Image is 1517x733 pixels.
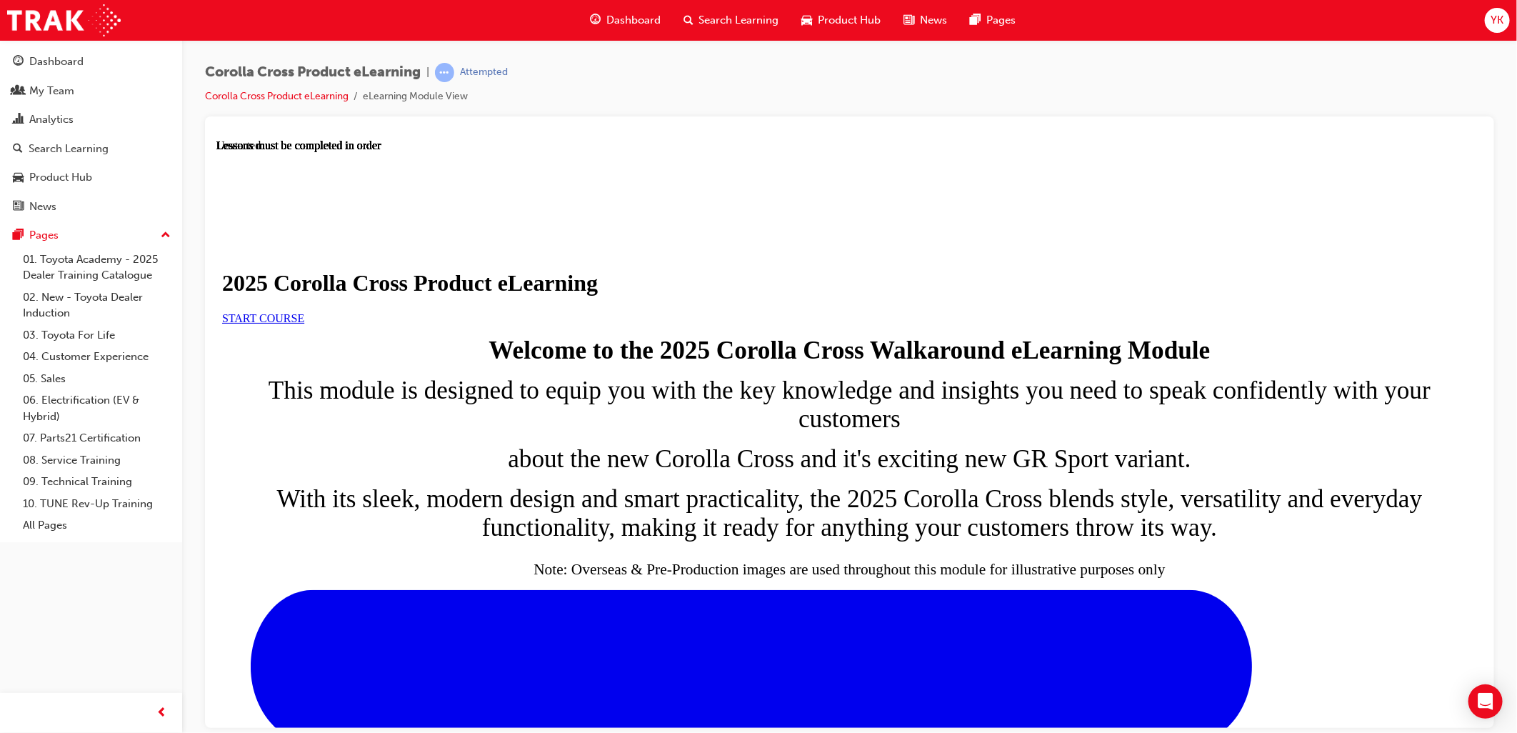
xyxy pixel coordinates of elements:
[52,237,1214,294] span: This module is designed to equip you with the key knowledge and insights you need to speak confid...
[17,471,176,493] a: 09. Technical Training
[672,6,791,35] a: search-iconSearch Learning
[29,227,59,244] div: Pages
[13,229,24,242] span: pages-icon
[272,197,993,225] strong: Welcome to the 2025 Corolla Cross Walkaround eLearning Module
[17,324,176,346] a: 03. Toyota For Life
[17,449,176,472] a: 08. Service Training
[6,164,176,191] a: Product Hub
[987,12,1016,29] span: Pages
[6,194,176,220] a: News
[17,427,176,449] a: 07. Parts21 Certification
[893,6,959,35] a: news-iconNews
[1491,12,1503,29] span: YK
[29,141,109,157] div: Search Learning
[157,704,168,722] span: prev-icon
[13,114,24,126] span: chart-icon
[6,173,88,185] a: START COURSE
[6,222,176,249] button: Pages
[17,514,176,537] a: All Pages
[61,346,1206,402] span: With its sleek, modern design and smart practicality, the 2025 Corolla Cross blends style, versat...
[205,64,421,81] span: Corolla Cross Product eLearning
[579,6,672,35] a: guage-iconDashboard
[13,143,23,156] span: search-icon
[590,11,601,29] span: guage-icon
[699,12,779,29] span: Search Learning
[17,368,176,390] a: 05. Sales
[435,63,454,82] span: learningRecordVerb_ATTEMPT-icon
[802,11,813,29] span: car-icon
[684,11,694,29] span: search-icon
[29,169,92,186] div: Product Hub
[1468,684,1503,719] div: Open Intercom Messenger
[29,111,74,128] div: Analytics
[205,90,349,102] a: Corolla Cross Product eLearning
[17,286,176,324] a: 02. New - Toyota Dealer Induction
[13,56,24,69] span: guage-icon
[426,64,429,81] span: |
[317,422,948,439] sub: Note: Overseas & Pre-Production images are used throughout this module for illustrative purposes ...
[291,306,974,334] span: about the new Corolla Cross and it's exciting new GR Sport variant.
[921,12,948,29] span: News
[818,12,881,29] span: Product Hub
[6,78,176,104] a: My Team
[29,199,56,215] div: News
[17,249,176,286] a: 01. Toyota Academy - 2025 Dealer Training Catalogue
[6,131,1261,157] h1: 2025 Corolla Cross Product eLearning
[606,12,661,29] span: Dashboard
[959,6,1028,35] a: pages-iconPages
[161,226,171,245] span: up-icon
[17,389,176,427] a: 06. Electrification (EV & Hybrid)
[6,136,176,162] a: Search Learning
[6,49,176,75] a: Dashboard
[17,493,176,515] a: 10. TUNE Rev-Up Training
[6,46,176,222] button: DashboardMy TeamAnalyticsSearch LearningProduct HubNews
[791,6,893,35] a: car-iconProduct Hub
[904,11,915,29] span: news-icon
[1485,8,1510,33] button: YK
[6,106,176,133] a: Analytics
[460,66,508,79] div: Attempted
[29,54,84,70] div: Dashboard
[971,11,981,29] span: pages-icon
[363,89,468,105] li: eLearning Module View
[13,171,24,184] span: car-icon
[17,346,176,368] a: 04. Customer Experience
[13,201,24,214] span: news-icon
[7,4,121,36] img: Trak
[29,83,74,99] div: My Team
[13,85,24,98] span: people-icon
